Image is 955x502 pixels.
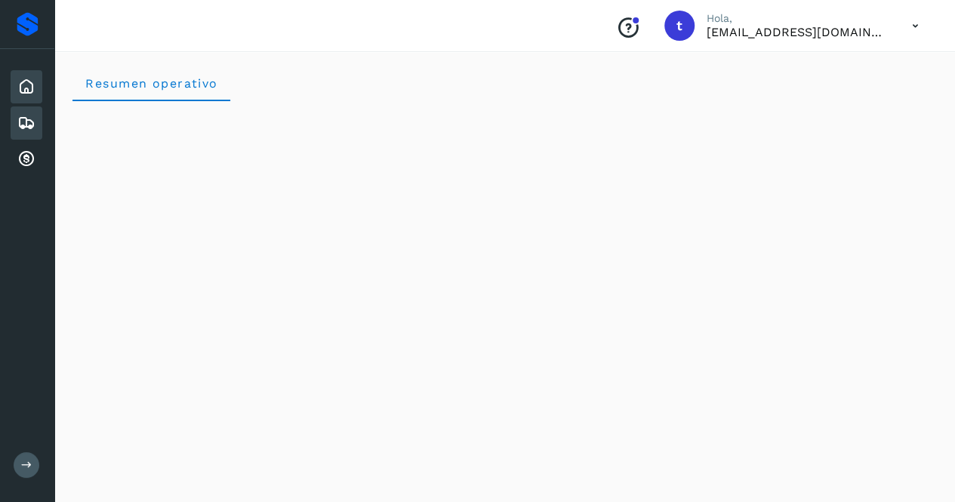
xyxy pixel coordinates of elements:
p: Hola, [707,12,888,25]
p: teamgcabrera@traffictech.com [707,25,888,39]
div: Embarques [11,106,42,140]
div: Inicio [11,70,42,103]
div: Cuentas por cobrar [11,143,42,176]
span: Resumen operativo [85,76,218,91]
